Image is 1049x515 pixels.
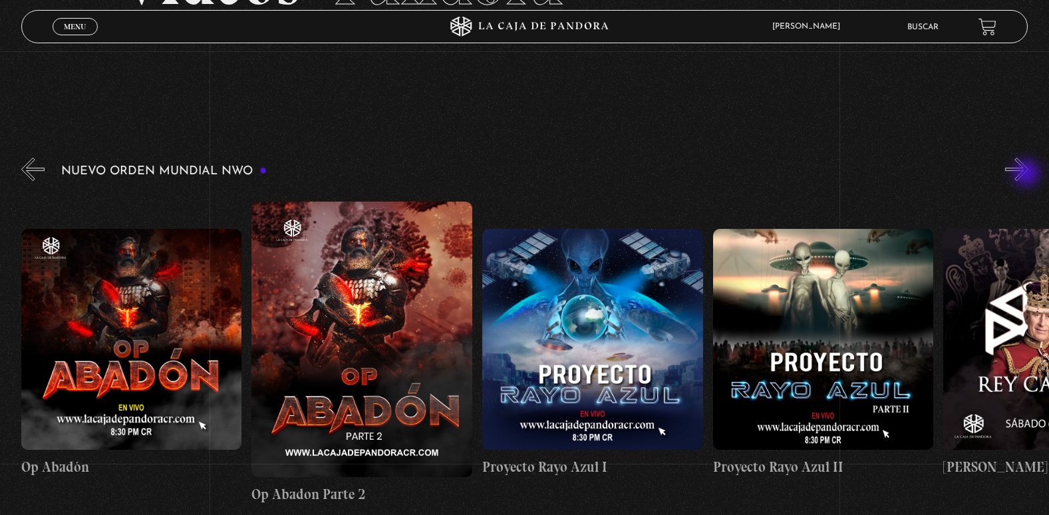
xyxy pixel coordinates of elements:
[713,456,934,478] h4: Proyecto Rayo Azul II
[61,165,267,178] h3: Nuevo Orden Mundial NWO
[64,23,86,31] span: Menu
[766,23,853,31] span: [PERSON_NAME]
[21,158,45,181] button: Previous
[251,484,472,505] h4: Op Abadon Parte 2
[978,18,996,36] a: View your shopping cart
[60,34,91,43] span: Cerrar
[1005,158,1028,181] button: Next
[907,23,939,31] a: Buscar
[482,456,703,478] h4: Proyecto Rayo Azul I
[21,456,242,478] h4: Op Abadón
